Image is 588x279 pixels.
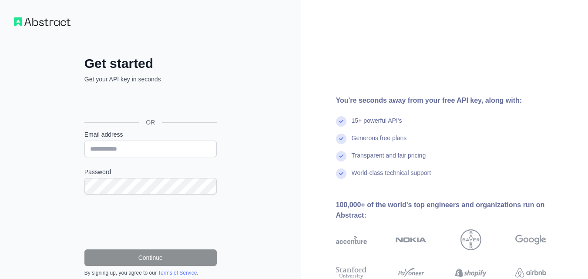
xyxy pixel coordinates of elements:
span: OR [139,118,162,127]
img: accenture [336,229,367,250]
a: Terms of Service [158,270,197,276]
iframe: Sign in with Google Button [80,93,219,112]
div: World-class technical support [352,168,431,186]
button: Continue [84,249,217,266]
img: check mark [336,116,346,127]
img: Workflow [14,17,71,26]
div: Generous free plans [352,134,407,151]
div: Transparent and fair pricing [352,151,426,168]
div: 15+ powerful API's [352,116,402,134]
img: google [515,229,546,250]
img: check mark [336,134,346,144]
h2: Get started [84,56,217,71]
iframe: reCAPTCHA [84,205,217,239]
img: check mark [336,168,346,179]
label: Password [84,168,217,176]
div: By signing up, you agree to our . [84,269,217,276]
div: You're seconds away from your free API key, along with: [336,95,575,106]
label: Email address [84,130,217,139]
div: 100,000+ of the world's top engineers and organizations run on Abstract: [336,200,575,221]
p: Get your API key in seconds [84,75,217,84]
img: bayer [460,229,481,250]
img: check mark [336,151,346,161]
img: nokia [396,229,427,250]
